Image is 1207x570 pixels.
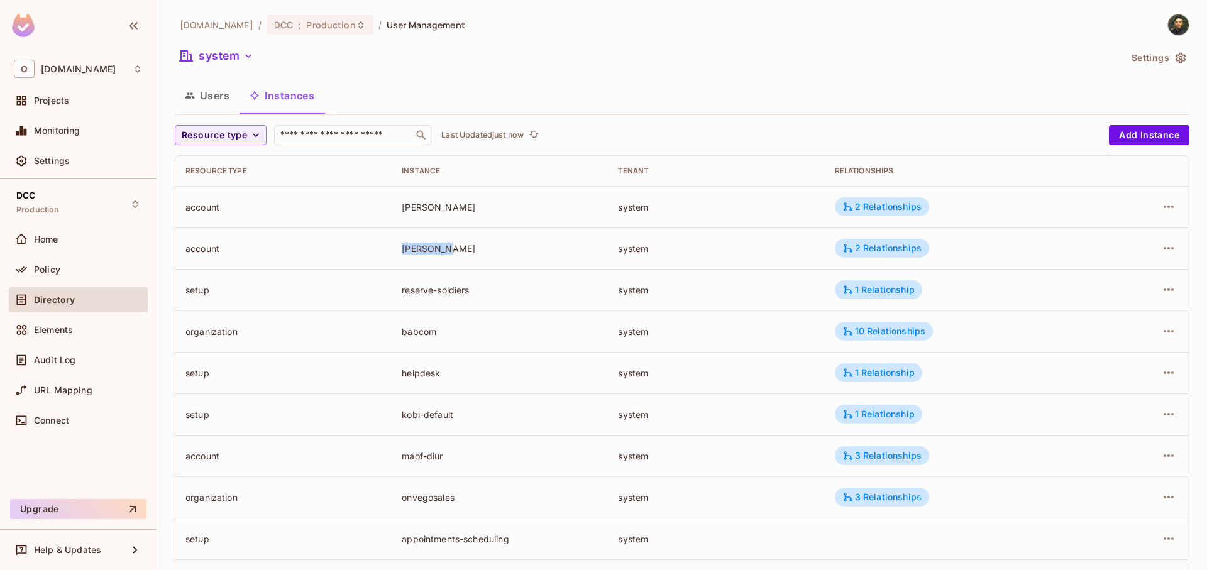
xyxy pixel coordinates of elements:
[402,491,598,503] div: onvegosales
[402,408,598,420] div: kobi-default
[34,96,69,106] span: Projects
[618,166,814,176] div: Tenant
[306,19,355,31] span: Production
[402,284,598,296] div: reserve-soldiers
[14,60,35,78] span: O
[842,201,922,212] div: 2 Relationships
[618,408,814,420] div: system
[34,234,58,244] span: Home
[1168,14,1189,35] img: kobi malka
[618,491,814,503] div: system
[618,326,814,337] div: system
[618,201,814,213] div: system
[34,295,75,305] span: Directory
[297,20,302,30] span: :
[842,243,922,254] div: 2 Relationships
[185,284,382,296] div: setup
[402,326,598,337] div: babcom
[185,243,382,255] div: account
[258,19,262,31] li: /
[175,125,267,145] button: Resource type
[185,408,382,420] div: setup
[175,46,258,66] button: system
[618,450,814,462] div: system
[402,201,598,213] div: [PERSON_NAME]
[1127,48,1189,68] button: Settings
[34,355,75,365] span: Audit Log
[842,367,915,378] div: 1 Relationship
[182,128,247,143] span: Resource type
[842,450,922,461] div: 3 Relationships
[524,128,541,143] span: Click to refresh data
[274,19,293,31] span: DCC
[16,205,60,215] span: Production
[34,265,60,275] span: Policy
[34,385,92,395] span: URL Mapping
[34,415,69,425] span: Connect
[185,450,382,462] div: account
[842,408,915,420] div: 1 Relationship
[529,129,539,141] span: refresh
[10,499,146,519] button: Upgrade
[835,166,1086,176] div: Relationships
[185,491,382,503] div: organization
[41,64,116,74] span: Workspace: onvego.com
[618,367,814,379] div: system
[34,156,70,166] span: Settings
[618,243,814,255] div: system
[34,545,101,555] span: Help & Updates
[1109,125,1189,145] button: Add Instance
[842,491,922,503] div: 3 Relationships
[185,201,382,213] div: account
[16,190,35,200] span: DCC
[34,325,73,335] span: Elements
[185,326,382,337] div: organization
[34,126,80,136] span: Monitoring
[842,284,915,295] div: 1 Relationship
[240,80,324,111] button: Instances
[402,367,598,379] div: helpdesk
[180,19,253,31] span: the active workspace
[185,166,382,176] div: Resource type
[402,450,598,462] div: maof-diur
[175,80,240,111] button: Users
[402,166,598,176] div: Instance
[12,14,35,37] img: SReyMgAAAABJRU5ErkJggg==
[526,128,541,143] button: refresh
[378,19,382,31] li: /
[185,533,382,545] div: setup
[387,19,465,31] span: User Management
[402,533,598,545] div: appointments-scheduling
[618,533,814,545] div: system
[402,243,598,255] div: [PERSON_NAME]
[185,367,382,379] div: setup
[441,130,524,140] p: Last Updated just now
[842,326,925,337] div: 10 Relationships
[618,284,814,296] div: system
